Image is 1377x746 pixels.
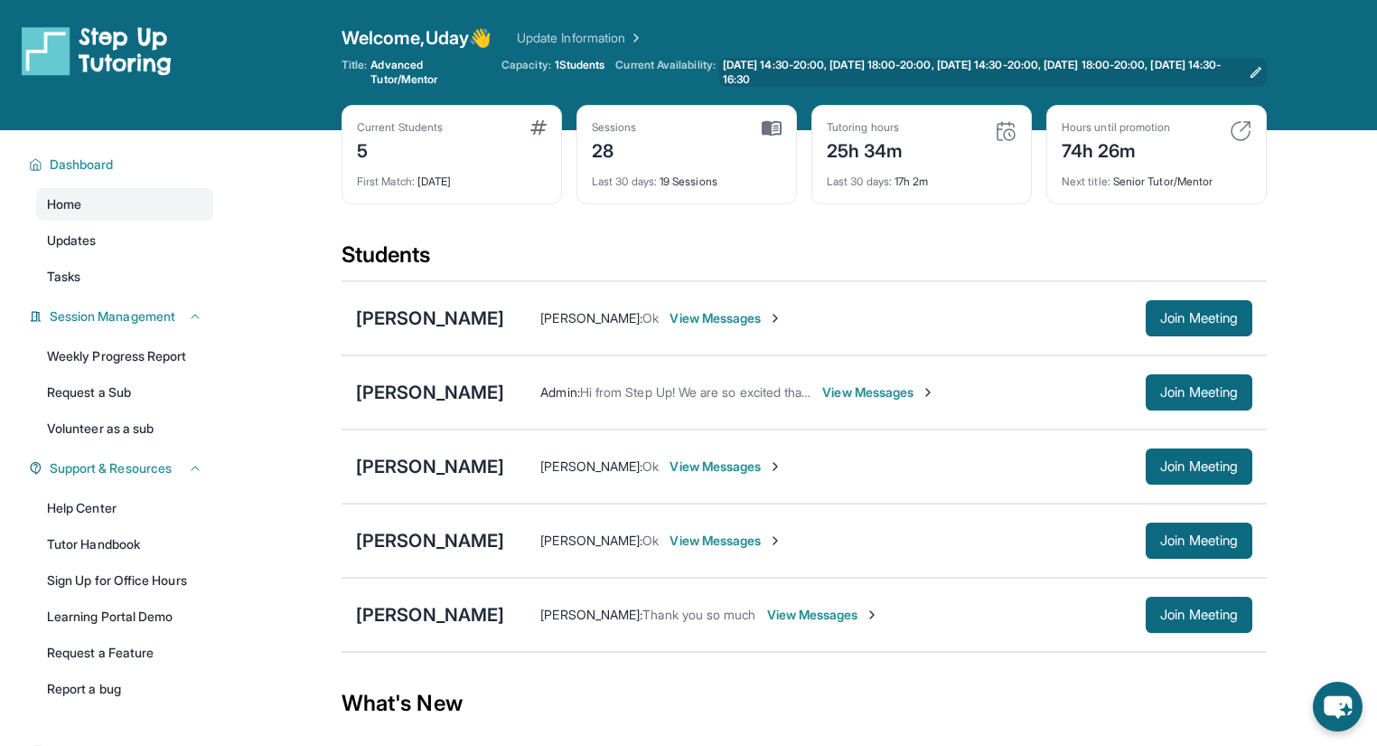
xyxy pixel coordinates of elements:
img: Chevron-Right [768,534,782,548]
button: Join Meeting [1146,374,1252,411]
a: Help Center [36,492,213,524]
img: Chevron-Right [865,608,879,622]
span: 1 Students [555,58,605,72]
span: [PERSON_NAME] : [540,310,642,326]
div: Current Students [357,120,443,135]
span: Join Meeting [1160,609,1238,620]
span: Ok [642,458,659,474]
div: Senior Tutor/Mentor [1062,164,1251,189]
a: Sign Up for Office Hours [36,564,213,597]
span: Tasks [47,268,80,286]
div: 17h 2m [827,164,1016,189]
span: [PERSON_NAME] : [540,607,642,622]
span: Session Management [50,307,175,326]
div: Tutoring hours [827,120,904,135]
span: [PERSON_NAME] : [540,458,642,474]
span: Home [47,195,81,213]
span: Current Availability: [615,58,715,87]
span: Welcome, Uday 👋 [342,25,492,51]
div: 5 [357,135,443,164]
span: Support & Resources [50,459,172,477]
span: Last 30 days : [592,175,657,188]
span: Dashboard [50,156,114,174]
button: Support & Resources [42,459,202,477]
div: 19 Sessions [592,164,782,189]
span: View Messages [822,383,935,401]
div: Sessions [592,120,637,135]
div: 28 [592,135,637,164]
span: First Match : [357,175,415,188]
a: Request a Feature [36,637,213,669]
a: Weekly Progress Report [36,340,213,373]
div: Hours until promotion [1062,120,1170,135]
div: [DATE] [357,164,547,189]
span: Join Meeting [1160,313,1238,324]
span: Join Meeting [1160,387,1238,398]
span: View Messages [670,309,782,327]
img: Chevron-Right [921,385,935,400]
div: 74h 26m [1062,135,1170,164]
a: Tutor Handbook [36,528,213,561]
img: logo [22,25,172,76]
a: [DATE] 14:30-20:00, [DATE] 18:00-20:00, [DATE] 14:30-20:00, [DATE] 18:00-20:00, [DATE] 14:30-16:30 [719,58,1267,87]
img: Chevron Right [625,29,643,47]
a: Tasks [36,260,213,293]
span: Ok [642,533,659,548]
div: Students [342,241,1267,280]
span: View Messages [670,458,782,476]
img: card [1230,120,1251,142]
button: Join Meeting [1146,449,1252,485]
a: Home [36,188,213,221]
span: Join Meeting [1160,535,1238,546]
a: Learning Portal Demo [36,600,213,633]
a: Update Information [517,29,643,47]
img: Chevron-Right [768,311,782,326]
span: Capacity: [501,58,551,72]
span: Thank you so much [642,607,755,622]
span: Join Meeting [1160,461,1238,472]
div: What's New [342,664,1267,743]
div: [PERSON_NAME] [356,306,504,331]
img: Chevron-Right [768,459,782,474]
a: Report a bug [36,673,213,705]
img: card [762,120,782,137]
span: Last 30 days : [827,175,892,188]
div: [PERSON_NAME] [356,528,504,553]
span: View Messages [767,606,880,624]
span: Updates [47,231,97,250]
button: chat-button [1313,682,1363,732]
span: Admin : [540,384,579,400]
span: Title: [342,58,367,87]
div: 25h 34m [827,135,904,164]
span: [DATE] 14:30-20:00, [DATE] 18:00-20:00, [DATE] 14:30-20:00, [DATE] 18:00-20:00, [DATE] 14:30-16:30 [723,58,1241,87]
span: Advanced Tutor/Mentor [370,58,491,87]
span: Ok [642,310,659,326]
button: Dashboard [42,156,202,174]
div: [PERSON_NAME] [356,602,504,628]
div: [PERSON_NAME] [356,454,504,479]
button: Join Meeting [1146,597,1252,633]
button: Join Meeting [1146,523,1252,559]
div: [PERSON_NAME] [356,380,504,405]
a: Updates [36,224,213,257]
a: Request a Sub [36,376,213,409]
span: Next title : [1062,175,1110,188]
button: Join Meeting [1146,300,1252,336]
img: card [995,120,1016,142]
span: View Messages [670,532,782,550]
img: card [530,120,547,135]
a: Volunteer as a sub [36,412,213,445]
button: Session Management [42,307,202,326]
span: [PERSON_NAME] : [540,533,642,548]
